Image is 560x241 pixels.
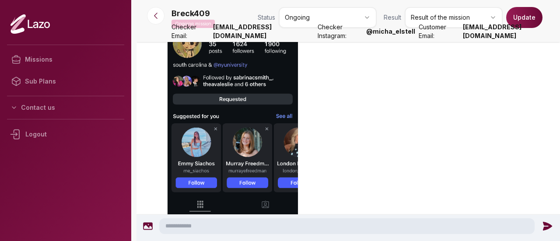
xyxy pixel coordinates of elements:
[171,23,210,40] span: Checker Email:
[213,23,314,40] strong: [EMAIL_ADDRESS][DOMAIN_NAME]
[318,23,363,40] span: Checker Instagram:
[419,23,459,40] span: Customer Email:
[7,49,124,70] a: Missions
[171,7,210,20] p: Breck409
[7,100,124,115] button: Contact us
[7,70,124,92] a: Sub Plans
[171,20,215,28] p: Ongoing mission
[506,7,542,28] button: Update
[7,123,124,146] div: Logout
[384,13,401,22] span: Result
[366,27,415,36] strong: @ micha_elstell
[258,13,275,22] span: Status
